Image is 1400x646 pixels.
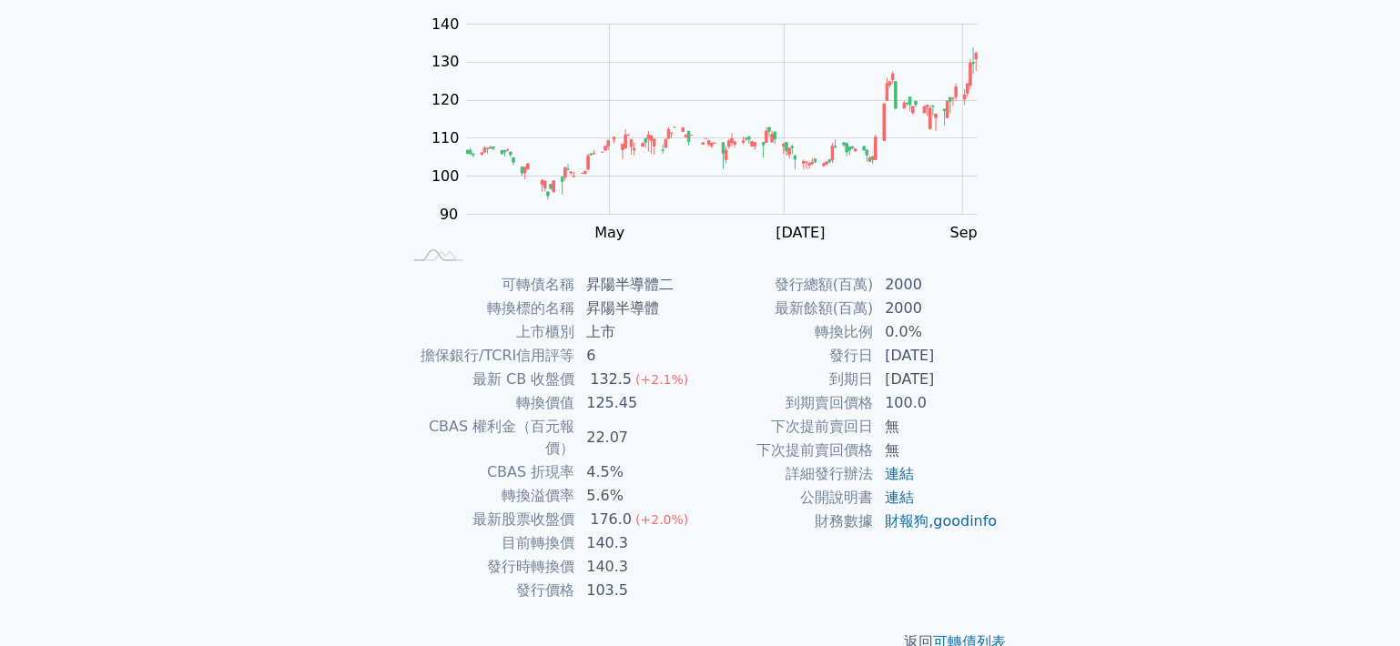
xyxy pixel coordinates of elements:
td: 0.0% [874,320,999,344]
tspan: 130 [431,53,460,70]
td: [DATE] [874,368,999,391]
td: 昇陽半導體 [575,297,700,320]
td: [DATE] [874,344,999,368]
td: 最新 CB 收盤價 [401,368,575,391]
td: 昇陽半導體二 [575,273,700,297]
td: 轉換比例 [700,320,874,344]
td: 轉換標的名稱 [401,297,575,320]
td: 最新股票收盤價 [401,508,575,531]
td: 125.45 [575,391,700,415]
td: 發行總額(百萬) [700,273,874,297]
td: 140.3 [575,531,700,555]
div: 132.5 [586,368,635,390]
td: 無 [874,415,999,439]
td: 下次提前賣回日 [700,415,874,439]
tspan: [DATE] [776,224,826,241]
a: 連結 [885,489,914,506]
span: (+2.0%) [635,512,688,527]
td: 5.6% [575,484,700,508]
td: 2000 [874,297,999,320]
tspan: 140 [431,15,460,33]
td: 公開說明書 [700,486,874,510]
tspan: Sep [950,224,978,241]
tspan: 120 [431,91,460,108]
td: 上市 [575,320,700,344]
td: 目前轉換價 [401,531,575,555]
td: 140.3 [575,555,700,579]
a: 連結 [885,465,914,482]
tspan: 90 [440,206,458,223]
td: 到期賣回價格 [700,391,874,415]
td: , [874,510,999,533]
td: 發行時轉換價 [401,555,575,579]
g: Chart [422,15,1005,279]
td: 6 [575,344,700,368]
td: 可轉債名稱 [401,273,575,297]
td: 財務數據 [700,510,874,533]
td: 發行日 [700,344,874,368]
td: 下次提前賣回價格 [700,439,874,462]
span: (+2.1%) [635,372,688,387]
td: 2000 [874,273,999,297]
td: 上市櫃別 [401,320,575,344]
td: 到期日 [700,368,874,391]
td: 100.0 [874,391,999,415]
td: 最新餘額(百萬) [700,297,874,320]
tspan: 100 [431,167,460,185]
td: 轉換價值 [401,391,575,415]
a: goodinfo [933,512,997,530]
td: 22.07 [575,415,700,460]
a: 財報狗 [885,512,928,530]
td: 4.5% [575,460,700,484]
td: 無 [874,439,999,462]
td: 發行價格 [401,579,575,602]
tspan: May [594,224,624,241]
td: 詳細發行辦法 [700,462,874,486]
td: 擔保銀行/TCRI信用評等 [401,344,575,368]
tspan: 110 [431,129,460,146]
td: CBAS 權利金（百元報價） [401,415,575,460]
div: 176.0 [586,509,635,530]
td: 轉換溢價率 [401,484,575,508]
td: CBAS 折現率 [401,460,575,484]
td: 103.5 [575,579,700,602]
